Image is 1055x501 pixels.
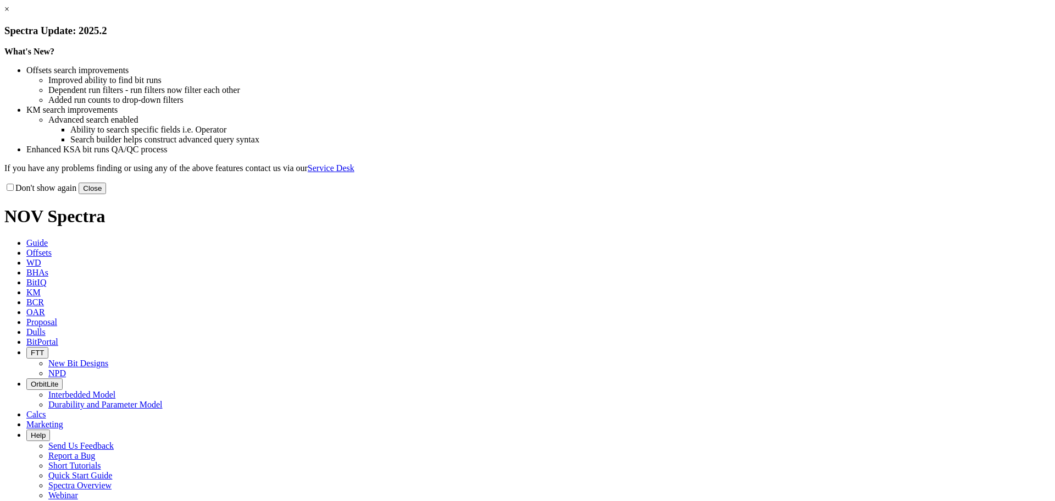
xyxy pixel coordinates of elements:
[48,451,95,460] a: Report a Bug
[26,105,1051,115] li: KM search improvements
[26,238,48,247] span: Guide
[26,317,57,327] span: Proposal
[26,248,52,257] span: Offsets
[48,471,112,480] a: Quick Start Guide
[26,288,41,297] span: KM
[26,145,1051,155] li: Enhanced KSA bit runs QA/QC process
[48,400,163,409] a: Durability and Parameter Model
[26,278,46,287] span: BitIQ
[48,481,112,490] a: Spectra Overview
[70,125,1051,135] li: Ability to search specific fields i.e. Operator
[26,410,46,419] span: Calcs
[48,441,114,450] a: Send Us Feedback
[48,359,108,368] a: New Bit Designs
[4,206,1051,227] h1: NOV Spectra
[308,163,354,173] a: Service Desk
[48,115,1051,125] li: Advanced search enabled
[26,298,44,307] span: BCR
[48,85,1051,95] li: Dependent run filters - run filters now filter each other
[48,491,78,500] a: Webinar
[4,47,54,56] strong: What's New?
[4,25,1051,37] h3: Spectra Update: 2025.2
[48,95,1051,105] li: Added run counts to drop-down filters
[79,183,106,194] button: Close
[31,380,58,388] span: OrbitLite
[26,327,46,337] span: Dulls
[31,431,46,439] span: Help
[48,75,1051,85] li: Improved ability to find bit runs
[7,184,14,191] input: Don't show again
[4,163,1051,173] p: If you have any problems finding or using any of the above features contact us via our
[26,337,58,346] span: BitPortal
[26,268,48,277] span: BHAs
[26,65,1051,75] li: Offsets search improvements
[31,349,44,357] span: FTT
[48,461,101,470] a: Short Tutorials
[4,4,9,14] a: ×
[48,390,115,399] a: Interbedded Model
[4,183,76,192] label: Don't show again
[26,258,41,267] span: WD
[70,135,1051,145] li: Search builder helps construct advanced query syntax
[48,368,66,378] a: NPD
[26,420,63,429] span: Marketing
[26,307,45,317] span: OAR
